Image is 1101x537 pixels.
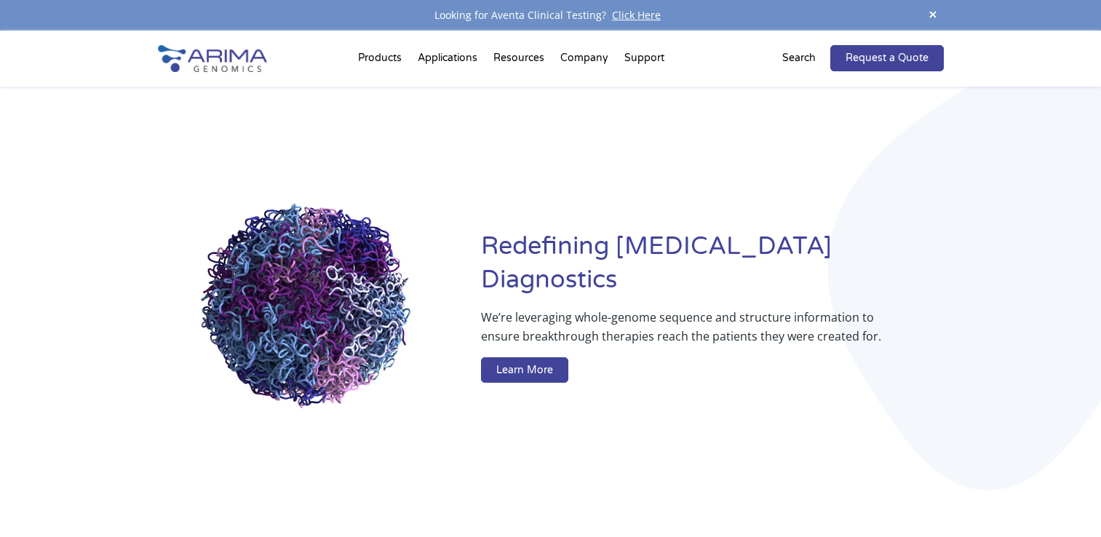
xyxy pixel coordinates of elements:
[158,6,944,25] div: Looking for Aventa Clinical Testing?
[481,357,568,383] a: Learn More
[481,230,943,308] h1: Redefining [MEDICAL_DATA] Diagnostics
[606,8,667,22] a: Click Here
[782,49,816,68] p: Search
[158,45,267,72] img: Arima-Genomics-logo
[830,45,944,71] a: Request a Quote
[481,308,885,357] p: We’re leveraging whole-genome sequence and structure information to ensure breakthrough therapies...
